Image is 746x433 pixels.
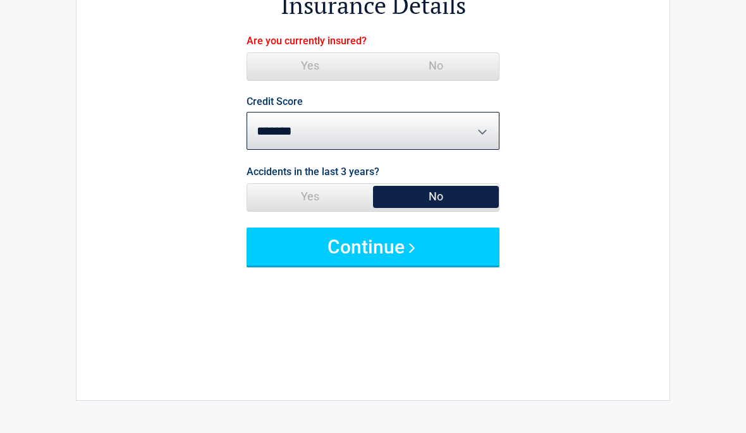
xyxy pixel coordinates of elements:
button: Continue [247,228,499,265]
span: Yes [247,53,373,78]
span: No [373,184,499,209]
span: No [373,53,499,78]
label: Credit Score [247,97,303,107]
label: Are you currently insured? [247,32,367,49]
span: Yes [247,184,373,209]
label: Accidents in the last 3 years? [247,163,379,180]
